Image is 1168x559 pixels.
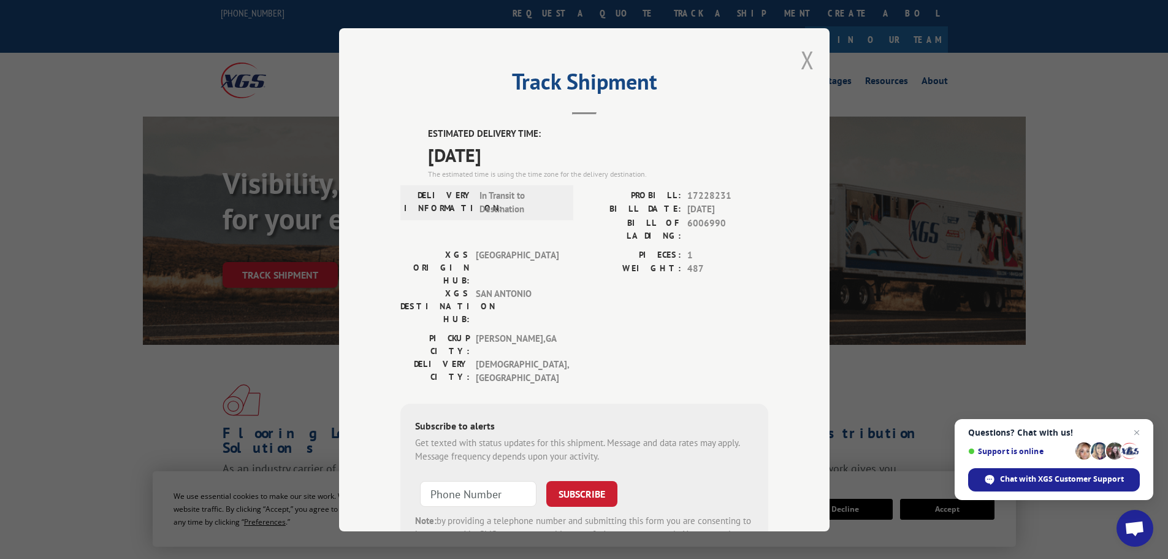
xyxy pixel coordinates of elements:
label: PICKUP CITY: [400,331,470,357]
label: DELIVERY CITY: [400,357,470,385]
span: 17228231 [687,188,768,202]
label: DELIVERY INFORMATION: [404,188,473,216]
label: PROBILL: [584,188,681,202]
span: [DEMOGRAPHIC_DATA] , [GEOGRAPHIC_DATA] [476,357,559,385]
button: Close modal [801,44,814,76]
strong: Note: [415,514,437,526]
a: Open chat [1116,510,1153,547]
label: BILL OF LADING: [584,216,681,242]
span: 1 [687,248,768,262]
span: [PERSON_NAME] , GA [476,331,559,357]
span: Support is online [968,447,1071,456]
span: In Transit to Destination [479,188,562,216]
label: ESTIMATED DELIVERY TIME: [428,127,768,141]
span: Questions? Chat with us! [968,428,1140,438]
div: Subscribe to alerts [415,418,754,436]
h2: Track Shipment [400,73,768,96]
span: 6006990 [687,216,768,242]
span: 487 [687,262,768,276]
div: Get texted with status updates for this shipment. Message and data rates may apply. Message frequ... [415,436,754,463]
span: Chat with XGS Customer Support [968,468,1140,492]
input: Phone Number [420,480,536,506]
span: Chat with XGS Customer Support [1000,474,1124,485]
span: [DATE] [428,141,768,168]
span: [DATE] [687,202,768,217]
label: XGS ORIGIN HUB: [400,248,470,287]
label: XGS DESTINATION HUB: [400,287,470,325]
button: SUBSCRIBE [546,480,617,506]
span: [GEOGRAPHIC_DATA] [476,248,559,287]
label: PIECES: [584,248,681,262]
label: BILL DATE: [584,202,681,217]
span: SAN ANTONIO [476,287,559,325]
label: WEIGHT: [584,262,681,276]
div: by providing a telephone number and submitting this form you are consenting to be contacted by SM... [415,514,754,555]
div: The estimated time is using the time zone for the delivery destination. [428,168,768,179]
